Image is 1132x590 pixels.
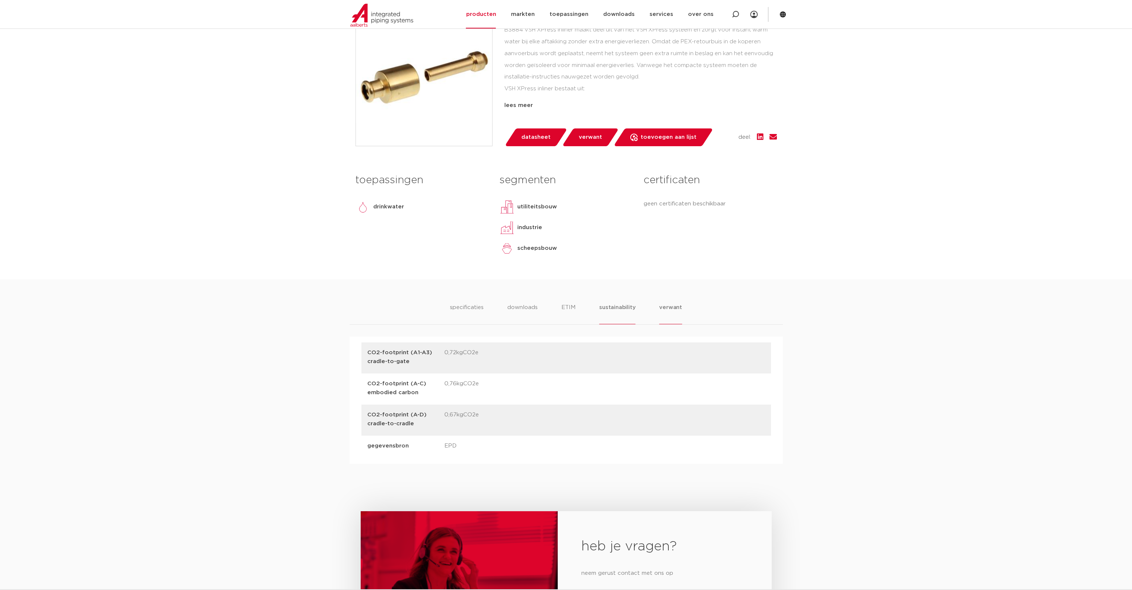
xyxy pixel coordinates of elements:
[579,131,602,143] span: verwant
[500,220,514,235] img: industrie
[444,410,479,430] p: 0,67kgCO2e
[510,98,777,110] li: B3884 fittingen sets voor 28mm of 35mm buis
[450,303,484,324] li: specificaties
[562,128,619,146] a: verwant
[581,567,748,579] p: neem gerust contact met ons op
[517,244,557,253] p: scheepsbouw
[738,133,751,142] span: deel:
[367,442,438,450] p: gegevensbron
[500,173,632,188] h3: segmenten
[517,223,542,232] p: industrie
[355,173,488,188] h3: toepassingen
[644,200,777,208] p: geen certificaten beschikbaar
[641,131,697,143] span: toevoegen aan lijst
[356,10,492,146] img: Product Image for VSH XPress Inliner set 28x15
[367,410,438,428] p: CO2-footprint (A-D) cradle-to-cradle
[504,24,777,98] div: B3884 VSH XPress inliner maakt deel uit van het VSH XPress systeem en zorgt voor instant warm wat...
[644,173,777,188] h3: certificaten
[500,200,514,214] img: utiliteitsbouw
[367,348,438,366] p: CO2-footprint (A1-A3) cradle-to-gate
[599,303,635,324] li: sustainability
[444,442,457,452] p: EPD
[581,538,748,556] h2: heb je vragen?
[521,131,551,143] span: datasheet
[355,200,370,214] img: drinkwater
[561,303,575,324] li: ETIM
[500,241,514,256] img: scheepsbouw
[504,101,777,110] div: lees meer
[444,379,479,399] p: 0,76kgCO2e
[659,303,682,324] li: verwant
[504,128,567,146] a: datasheet
[444,348,478,368] p: 0,72kgCO2e
[517,202,557,211] p: utiliteitsbouw
[373,202,404,211] p: drinkwater
[367,379,438,397] p: CO2-footprint (A-C) embodied carbon
[507,303,538,324] li: downloads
